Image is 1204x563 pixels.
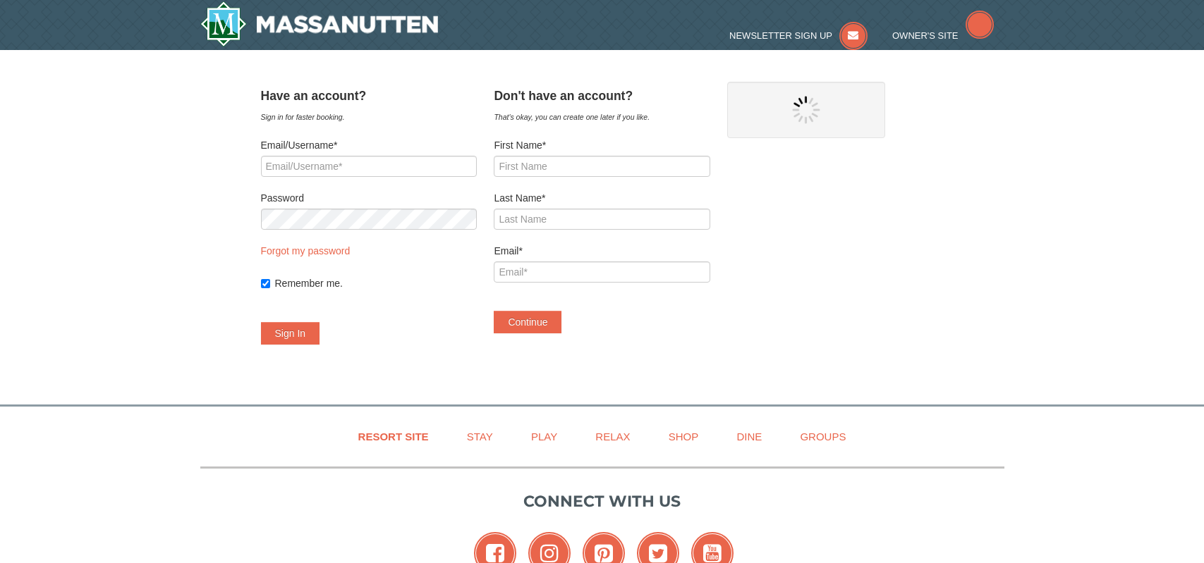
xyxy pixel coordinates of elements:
input: Last Name [494,209,710,230]
img: wait gif [792,96,820,124]
a: Owner's Site [892,30,994,41]
a: Relax [578,421,647,452]
input: Email* [494,261,710,283]
label: Last Name* [494,191,710,205]
input: Email/Username* [261,156,477,177]
a: Shop [651,421,717,452]
a: Dine [719,421,779,452]
a: Play [513,421,575,452]
a: Massanutten Resort [200,1,439,47]
button: Continue [494,311,561,333]
a: Stay [449,421,511,452]
a: Newsletter Sign Up [729,30,868,41]
h4: Have an account? [261,89,477,103]
p: Connect with us [200,490,1004,513]
span: Newsletter Sign Up [729,30,832,41]
div: That's okay, you can create one later if you like. [494,110,710,124]
label: Password [261,191,477,205]
button: Sign In [261,322,320,345]
label: First Name* [494,138,710,152]
label: Email* [494,244,710,258]
label: Remember me. [275,276,477,290]
input: First Name [494,156,710,177]
a: Groups [782,421,863,452]
label: Email/Username* [261,138,477,152]
img: Massanutten Resort Logo [200,1,439,47]
a: Resort Site [341,421,446,452]
a: Forgot my password [261,245,351,256]
div: Sign in for faster booking. [261,110,477,124]
span: Owner's Site [892,30,959,41]
h4: Don't have an account? [494,89,710,103]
